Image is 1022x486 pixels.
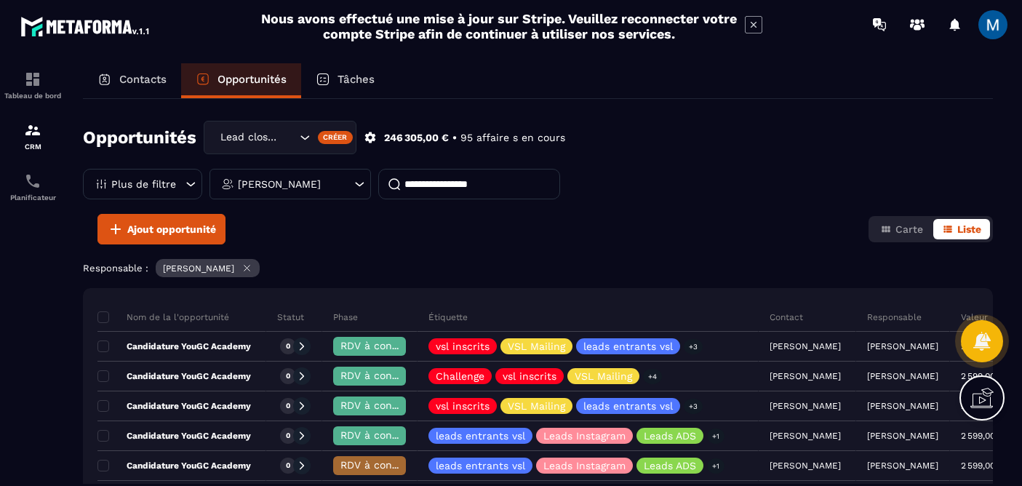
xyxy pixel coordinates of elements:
p: Leads ADS [644,431,696,441]
p: Candidature YouGC Academy [97,340,251,352]
p: Candidature YouGC Academy [97,430,251,442]
p: CRM [4,143,62,151]
h2: Nous avons effectué une mise à jour sur Stripe. Veuillez reconnecter votre compte Stripe afin de ... [260,11,738,41]
p: 246 305,00 € [384,131,449,145]
p: Leads ADS [644,461,696,471]
p: [PERSON_NAME] [163,263,234,274]
p: [PERSON_NAME] [867,461,938,471]
p: 0 [286,371,290,381]
p: Tâches [338,73,375,86]
a: Opportunités [181,63,301,98]
p: Candidature YouGC Academy [97,370,251,382]
p: leads entrants vsl [436,461,525,471]
p: +1 [707,458,724,474]
p: vsl inscrits [436,341,490,351]
span: Lead closing [217,130,282,146]
p: Leads Instagram [543,461,626,471]
p: Phase [333,311,358,323]
div: Search for option [204,121,356,154]
p: leads entrants vsl [436,431,525,441]
p: Contacts [119,73,167,86]
p: VSL Mailing [575,371,632,381]
p: vsl inscrits [436,401,490,411]
a: formationformationCRM [4,111,62,162]
p: Candidature YouGC Academy [97,460,251,471]
p: +3 [684,339,703,354]
a: formationformationTableau de bord [4,60,62,111]
p: 0 [286,341,290,351]
div: Créer [318,131,354,144]
p: vsl inscrits [503,371,556,381]
p: [PERSON_NAME] [238,179,321,189]
p: +3 [684,399,703,414]
p: Challenge [436,371,484,381]
button: Carte [871,219,932,239]
a: Tâches [301,63,389,98]
a: schedulerschedulerPlanificateur [4,162,62,212]
span: Liste [957,223,981,235]
p: Responsable [867,311,922,323]
span: RDV à confimer ❓ [340,429,434,441]
p: leads entrants vsl [583,341,673,351]
a: Contacts [83,63,181,98]
img: scheduler [24,172,41,190]
p: [PERSON_NAME] [867,371,938,381]
p: leads entrants vsl [583,401,673,411]
p: Statut [277,311,304,323]
p: • [452,131,457,145]
p: Responsable : [83,263,148,274]
button: Liste [933,219,990,239]
p: [PERSON_NAME] [867,431,938,441]
p: Candidature YouGC Academy [97,400,251,412]
p: VSL Mailing [508,401,565,411]
span: RDV à conf. A RAPPELER [340,459,463,471]
p: Leads Instagram [543,431,626,441]
p: Étiquette [428,311,468,323]
p: Tableau de bord [4,92,62,100]
p: Nom de la l'opportunité [97,311,229,323]
p: +1 [707,429,724,444]
img: logo [20,13,151,39]
button: Ajout opportunité [97,214,225,244]
span: Ajout opportunité [127,222,216,236]
p: [PERSON_NAME] [867,341,938,351]
p: Planificateur [4,194,62,202]
h2: Opportunités [83,123,196,152]
img: formation [24,121,41,139]
p: 2 599,00 € [961,431,1004,441]
span: Carte [895,223,923,235]
p: Opportunités [217,73,287,86]
span: RDV à confimer ❓ [340,399,434,411]
span: RDV à confimer ❓ [340,370,434,381]
p: +4 [643,369,662,384]
span: RDV à confimer ❓ [340,340,434,351]
p: 2 599,00 € [961,461,1004,471]
input: Search for option [282,130,296,146]
p: 0 [286,431,290,441]
p: 95 affaire s en cours [460,131,565,145]
p: VSL Mailing [508,341,565,351]
p: 0 [286,401,290,411]
p: [PERSON_NAME] [867,401,938,411]
img: formation [24,71,41,88]
p: Plus de filtre [111,179,176,189]
p: 0 [286,461,290,471]
p: Contact [770,311,803,323]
